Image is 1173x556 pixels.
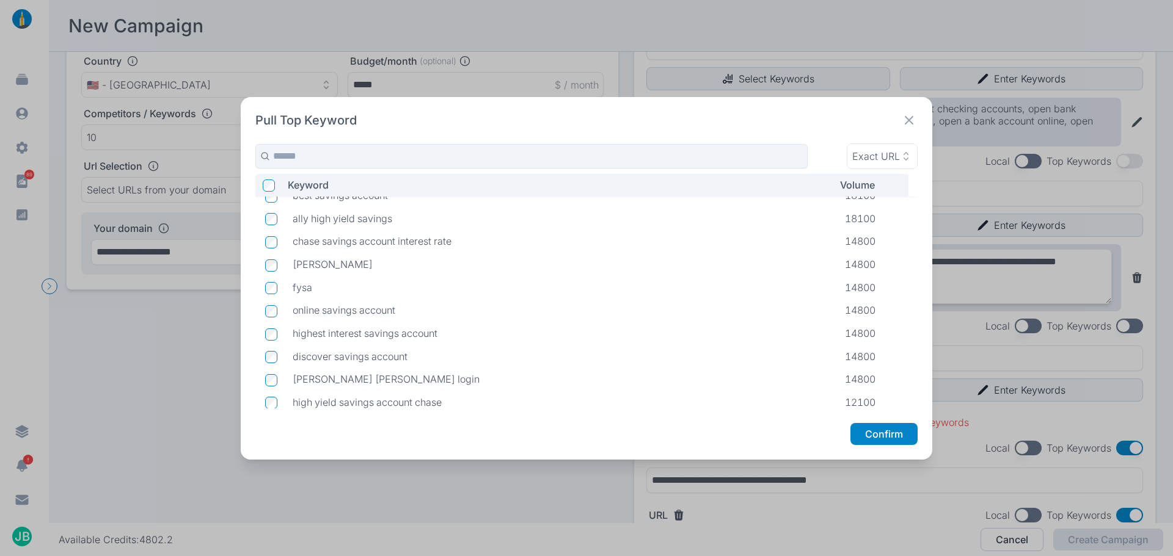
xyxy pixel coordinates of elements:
[845,350,875,363] span: 14800
[293,235,825,247] p: chase savings account interest rate
[850,423,918,445] button: Confirm
[845,258,875,270] span: 14800
[293,350,825,363] p: discover savings account
[845,373,875,385] span: 14800
[255,112,357,129] h2: Pull Top Keyword
[852,150,900,162] p: Exact URL
[293,327,825,339] p: highest interest savings account
[288,179,819,191] p: Keyword
[845,396,875,408] span: 12100
[840,179,893,191] p: Volume
[845,281,875,294] span: 14800
[845,327,875,339] span: 14800
[293,373,825,385] p: [PERSON_NAME] [PERSON_NAME] login
[845,235,875,247] span: 14800
[293,281,825,294] p: fysa
[845,212,875,225] span: 18100
[293,396,825,408] p: high yield savings account chase
[847,143,918,169] button: Exact URL
[293,212,825,225] p: ally high yield savings
[293,304,825,316] p: online savings account
[293,258,825,270] p: [PERSON_NAME]
[845,304,875,316] span: 14800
